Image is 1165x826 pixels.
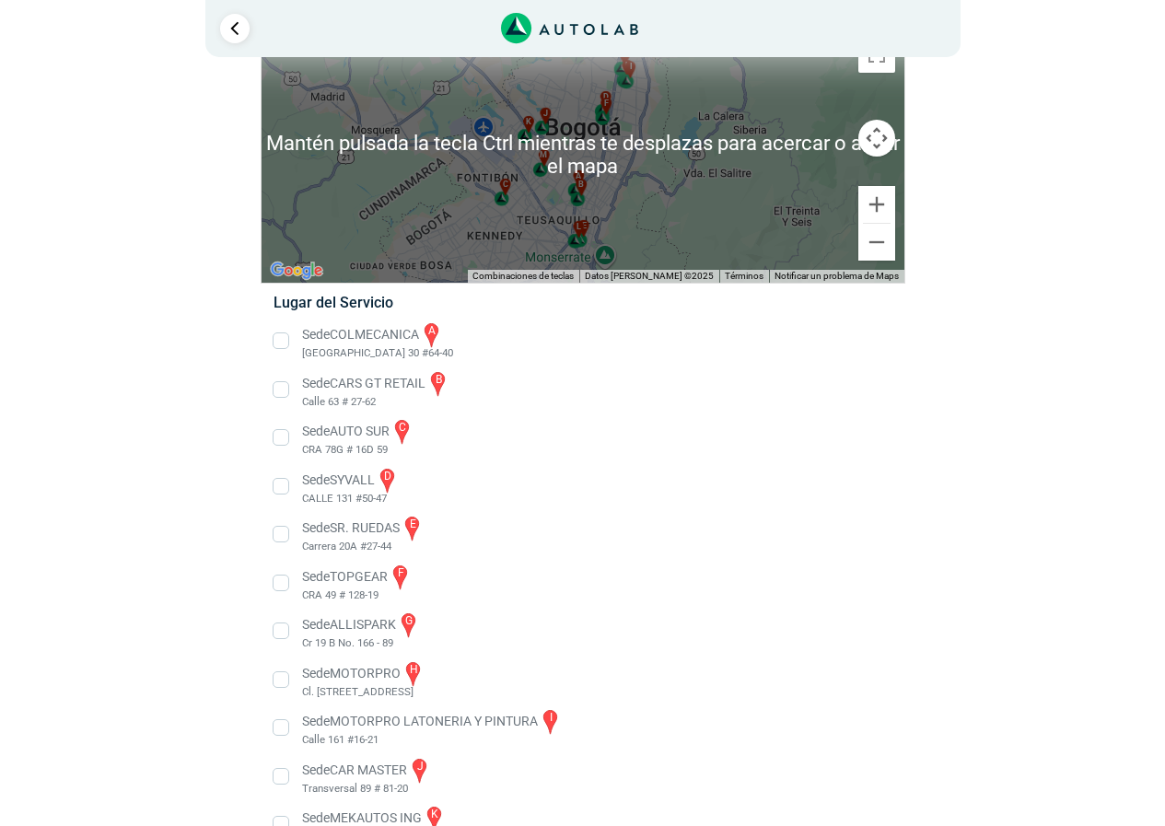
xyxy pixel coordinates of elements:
[630,61,633,74] span: i
[543,108,548,121] span: j
[472,270,574,283] button: Combinaciones de teclas
[858,186,895,223] button: Ampliar
[539,149,546,162] span: m
[266,259,327,283] a: Abre esta zona en Google Maps (se abre en una nueva ventana)
[526,116,531,129] span: k
[501,18,638,36] a: Link al sitio de autolab
[858,120,895,157] button: Controles de visualización del mapa
[274,294,891,311] h5: Lugar del Servicio
[725,271,763,281] a: Términos (se abre en una nueva pestaña)
[585,271,714,281] span: Datos [PERSON_NAME] ©2025
[577,221,581,234] span: l
[581,220,586,233] span: e
[604,98,609,111] span: f
[775,271,899,281] a: Notificar un problema de Maps
[220,14,250,43] a: Ir al paso anterior
[502,179,507,192] span: c
[858,224,895,261] button: Reducir
[602,91,608,104] span: d
[266,259,327,283] img: Google
[624,60,630,73] span: h
[576,170,581,183] span: a
[578,179,584,192] span: b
